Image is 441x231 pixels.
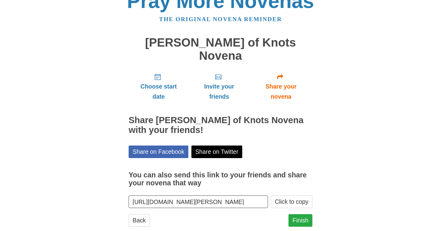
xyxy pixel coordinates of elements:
[129,115,312,135] h2: Share [PERSON_NAME] of Knots Novena with your friends!
[159,16,282,22] a: The original novena reminder
[256,81,306,102] span: Share your novena
[129,68,189,105] a: Choose start date
[250,68,312,105] a: Share your novena
[191,146,243,158] a: Share on Twitter
[195,81,243,102] span: Invite your friends
[189,68,250,105] a: Invite your friends
[129,214,150,227] a: Back
[129,36,312,62] h1: [PERSON_NAME] of Knots Novena
[135,81,183,102] span: Choose start date
[129,146,188,158] a: Share on Facebook
[129,171,312,187] h3: You can also send this link to your friends and share your novena that way
[271,195,312,208] button: Click to copy
[288,214,312,227] a: Finish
